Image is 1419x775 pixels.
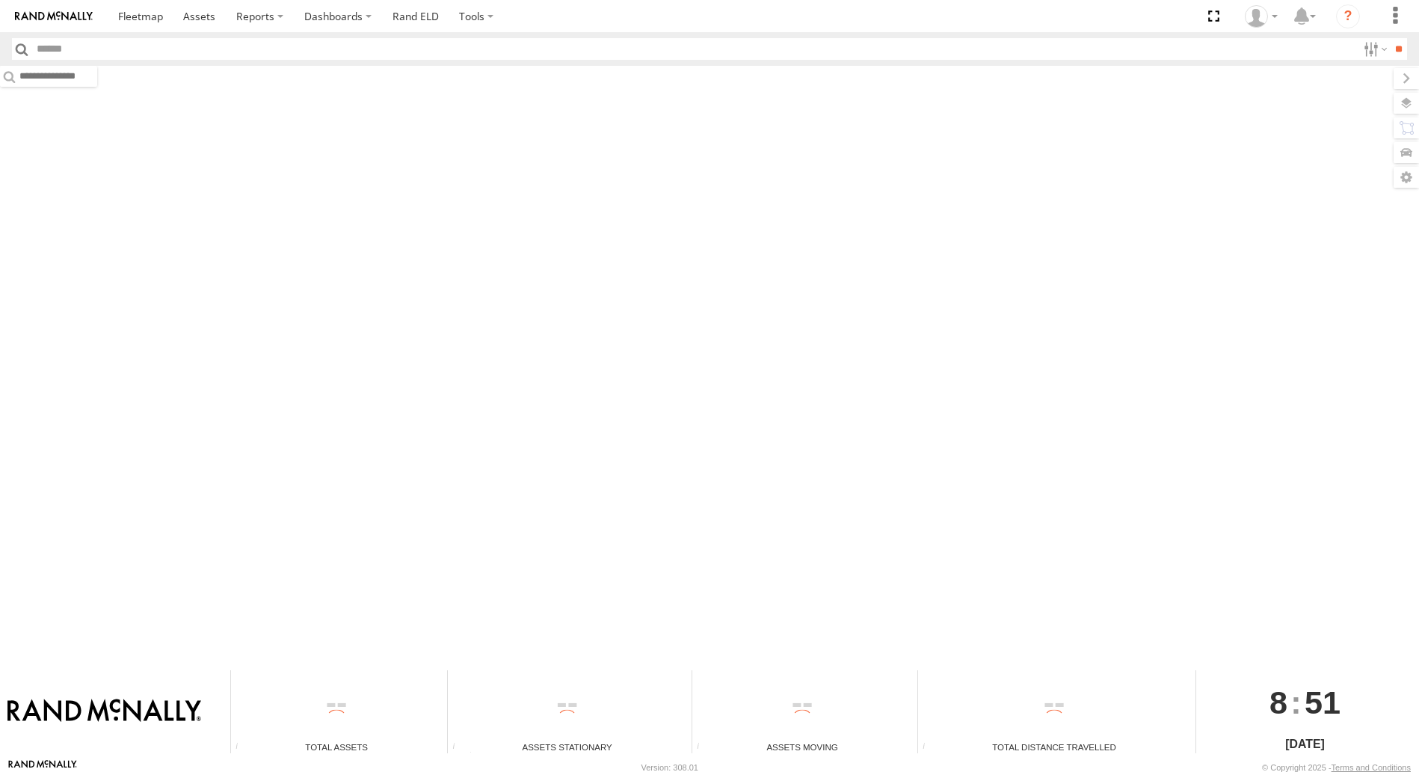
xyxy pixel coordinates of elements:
[1358,38,1390,60] label: Search Filter Options
[1196,735,1414,753] div: [DATE]
[7,699,201,724] img: Rand McNally
[15,11,93,22] img: rand-logo.svg
[1332,763,1411,772] a: Terms and Conditions
[692,742,715,753] div: Total number of assets current in transit.
[1262,763,1411,772] div: © Copyright 2025 -
[1305,670,1340,735] span: 51
[231,741,442,753] div: Total Assets
[692,741,912,753] div: Assets Moving
[448,741,686,753] div: Assets Stationary
[641,763,698,772] div: Version: 308.01
[8,760,77,775] a: Visit our Website
[231,742,253,753] div: Total number of Enabled Assets
[1336,4,1360,28] i: ?
[1240,5,1283,28] div: Gene Roberts
[1394,167,1419,188] label: Map Settings
[918,741,1190,753] div: Total Distance Travelled
[918,742,941,753] div: Total distance travelled by all assets within specified date range and applied filters
[1269,670,1287,735] span: 8
[1196,670,1414,735] div: :
[448,742,470,753] div: Total number of assets current stationary.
